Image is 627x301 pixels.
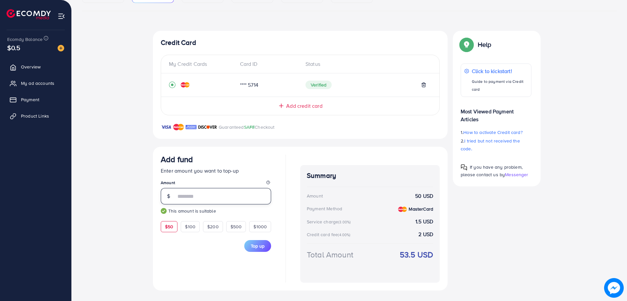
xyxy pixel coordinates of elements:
span: SAFE [244,124,255,130]
svg: record circle [169,82,175,88]
span: Verified [305,81,332,89]
span: My ad accounts [21,80,54,86]
img: image [604,278,624,298]
span: $500 [231,223,242,230]
img: brand [173,123,184,131]
span: Top up [251,243,265,249]
img: logo [7,9,51,19]
strong: 53.5 USD [400,249,433,260]
img: credit [398,207,407,212]
img: Popup guide [461,39,472,50]
p: Click to kickstart! [472,67,528,75]
button: Top up [244,240,271,252]
p: 1. [461,128,531,136]
img: menu [58,12,65,20]
p: 2. [461,137,531,153]
small: This amount is suitable [161,208,271,214]
div: Status [300,60,432,68]
p: Enter amount you want to top-up [161,167,271,175]
img: image [58,45,64,51]
a: Product Links [5,109,66,122]
h4: Credit Card [161,39,440,47]
div: My Credit Cards [169,60,235,68]
span: If you have any problem, please contact us by [461,164,523,178]
legend: Amount [161,180,271,188]
span: How to activate Credit card? [463,129,522,136]
span: Product Links [21,113,49,119]
img: guide [161,208,167,214]
span: Ecomdy Balance [7,36,43,43]
div: Total Amount [307,249,353,260]
strong: 2 USD [418,231,433,238]
div: Amount [307,193,323,199]
span: $50 [165,223,173,230]
div: Service charge [307,218,353,225]
strong: 50 USD [415,192,433,200]
h4: Summary [307,172,433,180]
a: Payment [5,93,66,106]
strong: MasterCard [409,206,433,212]
h3: Add fund [161,155,193,164]
span: $200 [207,223,219,230]
span: Overview [21,64,41,70]
span: Payment [21,96,39,103]
strong: 1.5 USD [415,218,433,225]
span: Messenger [505,171,528,178]
p: Guide to payment via Credit card [472,78,528,93]
a: Overview [5,60,66,73]
p: Help [478,41,491,48]
small: (4.00%) [338,232,350,237]
p: Most Viewed Payment Articles [461,102,531,123]
img: brand [161,123,172,131]
img: brand [198,123,217,131]
p: Guaranteed Checkout [219,123,275,131]
div: Credit card fee [307,231,353,238]
span: $100 [185,223,195,230]
div: Card ID [235,60,301,68]
img: brand [186,123,196,131]
img: Popup guide [461,164,467,171]
span: Add credit card [286,102,322,110]
span: $0.5 [7,43,21,52]
img: credit [181,82,190,87]
span: $1000 [253,223,267,230]
div: Payment Method [307,205,342,212]
span: I tried but not received the code. [461,138,520,152]
small: (3.00%) [338,219,351,225]
a: My ad accounts [5,77,66,90]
